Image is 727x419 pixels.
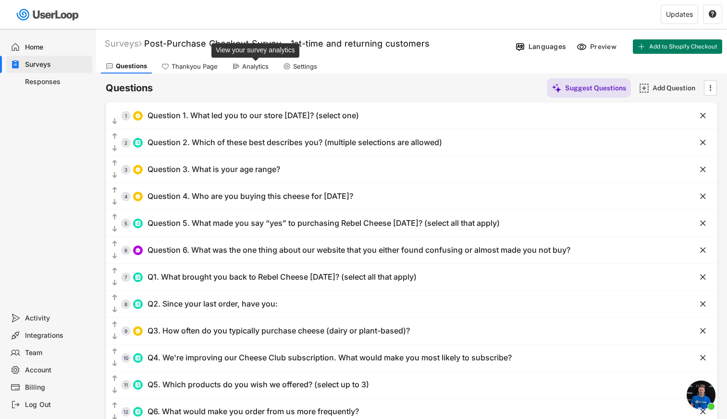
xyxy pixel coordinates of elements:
text:  [700,326,706,336]
button:  [698,138,708,148]
button:  [698,272,708,282]
div: Q5. Which products do you wish we offered? (select up to 3) [148,380,369,390]
button:  [698,299,708,309]
button:  [111,239,119,249]
div: Integrations [25,331,88,340]
span: Add to Shopify Checkout [649,44,717,49]
img: CircleTickMinorWhite.svg [135,167,141,173]
button:  [111,401,119,410]
text:  [700,407,706,417]
text:  [112,333,117,341]
text:  [710,83,712,93]
button:  [111,320,119,330]
text:  [112,279,117,287]
div: Updates [666,11,693,18]
text:  [700,137,706,148]
text:  [700,164,706,174]
button:  [111,144,119,153]
button:  [698,165,708,174]
text:  [700,299,706,309]
div: Question 1. What led you to our store [DATE]? (select one) [148,111,359,121]
button:  [111,117,119,126]
div: Billing [25,383,88,392]
div: Question 3. What is your age range? [148,164,280,174]
button:  [111,332,119,342]
div: Question 6. What was the one thing about our website that you either found confusing or almost ma... [148,245,570,255]
button:  [705,81,715,95]
text:  [700,380,706,390]
img: ListMajor.svg [135,409,141,415]
text:  [700,353,706,363]
text:  [112,132,117,140]
div: Q4. We're improving our Cheese Club subscription. What would make you most likely to subscribe? [148,353,512,363]
text:  [112,374,117,382]
div: Add Question [653,84,701,92]
button:  [708,10,717,19]
button:  [111,386,119,395]
div: Responses [25,77,88,86]
text:  [112,144,117,152]
img: CircleTickMinorWhite.svg [135,328,141,334]
text:  [112,359,117,368]
img: ListMajor.svg [135,274,141,280]
button:  [111,132,119,141]
font: Post-Purchase Checkout Survey - 1st-time and returning customers [144,38,430,49]
button:  [111,159,119,168]
button:  [111,278,119,288]
img: MagicMajor%20%28Purple%29.svg [552,83,562,93]
button:  [111,224,119,234]
div: Languages [529,42,566,51]
text:  [700,191,706,201]
text:  [112,240,117,248]
div: 7 [121,275,131,280]
div: 10 [121,356,131,360]
button:  [111,185,119,195]
button:  [111,347,119,357]
div: 6 [121,248,131,253]
div: Surveys [25,60,88,69]
button:  [698,326,708,336]
button:  [111,171,119,180]
div: Account [25,366,88,375]
button:  [111,251,119,261]
text:  [112,252,117,260]
div: Analytics [242,62,269,71]
text:  [112,294,117,302]
div: Home [25,43,88,52]
text:  [112,117,117,125]
div: 9 [121,329,131,333]
button:  [698,192,708,201]
div: Question 4. Who are you buying this cheese for [DATE]? [148,191,353,201]
img: ConversationMinor.svg [135,247,141,253]
div: Questions [116,62,147,70]
div: 11 [121,382,131,387]
div: 2 [121,140,131,145]
img: CircleTickMinorWhite.svg [135,113,141,119]
div: Open chat [687,381,715,409]
text:  [700,245,706,255]
button:  [698,111,708,121]
div: Surveys [105,38,142,49]
img: ListMajor.svg [135,221,141,226]
div: Team [25,348,88,357]
text:  [112,306,117,314]
text:  [700,218,706,228]
text:  [112,171,117,179]
div: 1 [121,113,131,118]
text:  [112,159,117,167]
div: Question 5. What made you say “yes” to purchasing Rebel Cheese [DATE]? (select all that apply) [148,218,500,228]
div: 5 [121,221,131,226]
div: Suggest Questions [565,84,626,92]
div: Activity [25,314,88,323]
text:  [709,10,716,18]
text:  [112,267,117,275]
button:  [111,359,119,369]
div: Preview [590,42,619,51]
text:  [112,386,117,394]
div: Settings [293,62,317,71]
div: Q6. What would make you order from us more frequently? [148,407,359,417]
div: Log Out [25,400,88,409]
div: Thankyou Page [172,62,218,71]
div: 8 [121,302,131,307]
img: Language%20Icon.svg [515,42,525,52]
